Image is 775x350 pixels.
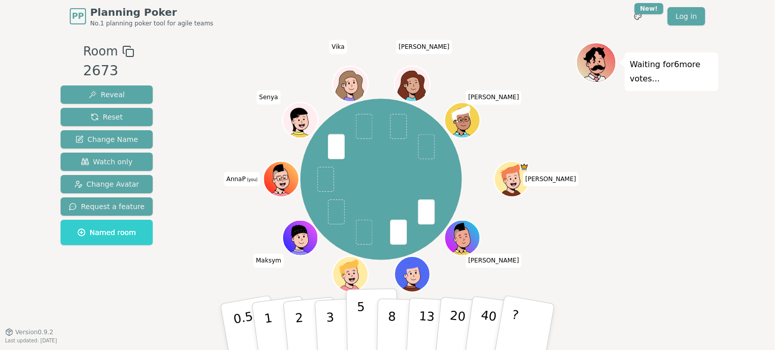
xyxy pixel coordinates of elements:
span: Click to change your name [523,172,579,186]
span: Click to change your name [396,40,452,54]
span: Change Avatar [74,179,140,189]
span: Click to change your name [466,254,522,268]
button: Version0.9.2 [5,328,53,336]
button: Click to change your avatar [264,163,298,196]
span: Click to change your name [224,172,261,186]
button: New! [629,7,647,25]
button: Change Name [61,130,153,149]
span: Version 0.9.2 [15,328,53,336]
span: Click to change your name [329,40,347,54]
span: No.1 planning poker tool for agile teams [90,19,213,27]
div: New! [634,3,663,14]
span: Last updated: [DATE] [5,338,57,343]
button: Reset [61,108,153,126]
p: Waiting for 6 more votes... [630,57,713,86]
button: Reveal [61,85,153,104]
span: PP [72,10,84,22]
span: Ira is the host [519,163,528,171]
span: Click to change your name [257,91,281,105]
span: Click to change your name [466,91,522,105]
span: (you) [246,178,258,182]
button: Change Avatar [61,175,153,193]
div: 2673 [83,61,134,81]
span: Request a feature [69,201,145,212]
span: Room [83,42,118,61]
button: Request a feature [61,197,153,216]
span: Reset [91,112,123,122]
a: PPPlanning PokerNo.1 planning poker tool for agile teams [70,5,213,27]
span: Watch only [81,157,133,167]
span: Click to change your name [254,254,284,268]
span: Planning Poker [90,5,213,19]
span: Reveal [89,90,125,100]
a: Log in [668,7,705,25]
span: Named room [77,227,136,238]
span: Change Name [75,134,138,144]
button: Named room [61,220,153,245]
button: Watch only [61,153,153,171]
